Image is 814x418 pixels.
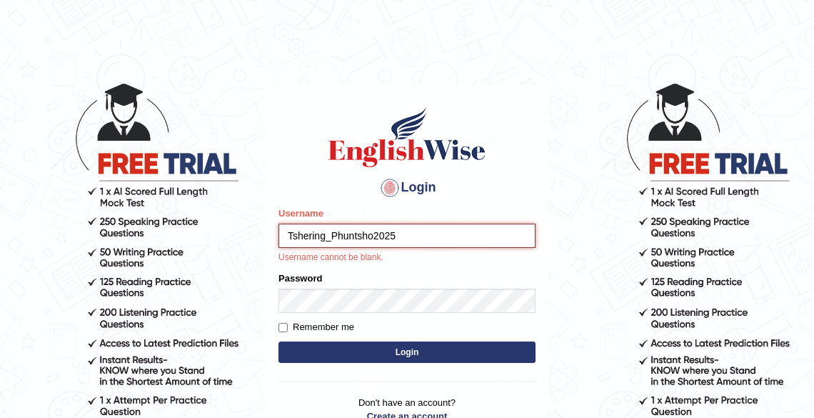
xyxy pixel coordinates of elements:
label: Username [278,206,323,220]
label: Remember me [278,320,354,334]
p: Username cannot be blank. [278,252,536,264]
h4: Login [278,176,536,199]
label: Password [278,272,322,285]
img: Logo of English Wise sign in for intelligent practice with AI [326,105,488,169]
input: Remember me [278,323,288,332]
button: Login [278,342,536,363]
